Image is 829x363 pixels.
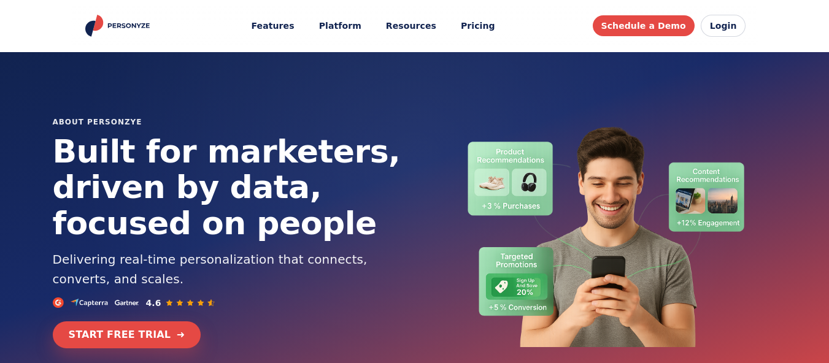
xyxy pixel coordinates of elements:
[146,299,215,307] div: Customer rating 4.6 out of 5 stars
[593,15,695,36] a: Schedule a Demo
[53,250,411,289] p: Delivering real-time personalization that connects, converts, and scales.
[701,15,746,37] a: Login
[146,299,161,307] span: 4.6
[177,330,185,340] span: ➜
[452,15,504,37] a: Pricing
[53,321,201,348] a: START FREE TRIAL
[83,15,154,37] img: Personyze
[310,15,370,37] a: Platform
[53,134,411,241] h1: Built for marketers, driven by data, focused on people
[435,120,776,347] img: About Personyze
[242,15,503,37] nav: Main menu
[377,15,445,37] button: Resources
[71,6,758,46] header: Personyze site header
[83,15,154,37] a: Personyze home
[53,297,411,308] div: Ratings and logos
[53,118,411,126] p: About Personzye
[53,297,139,308] img: Customer review logos
[242,15,303,37] button: Features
